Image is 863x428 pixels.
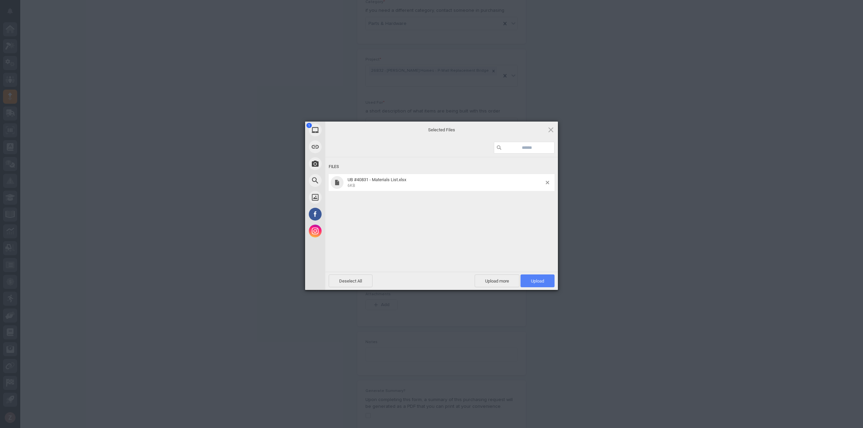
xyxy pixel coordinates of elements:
[305,122,386,138] div: My Device
[348,177,406,182] span: UB #40831 - Materials List.xlsx
[305,223,386,239] div: Instagram
[306,123,312,128] span: 1
[329,161,555,173] div: Files
[547,126,555,133] span: Click here or hit ESC to close picker
[305,138,386,155] div: Link (URL)
[475,274,519,287] span: Upload more
[374,127,509,133] span: Selected Files
[305,189,386,206] div: Unsplash
[329,274,373,287] span: Deselect All
[346,177,546,188] span: UB #40831 - Materials List.xlsx
[520,274,555,287] span: Upload
[305,172,386,189] div: Web Search
[531,278,544,284] span: Upload
[348,183,355,188] span: 6KB
[305,155,386,172] div: Take Photo
[305,206,386,223] div: Facebook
